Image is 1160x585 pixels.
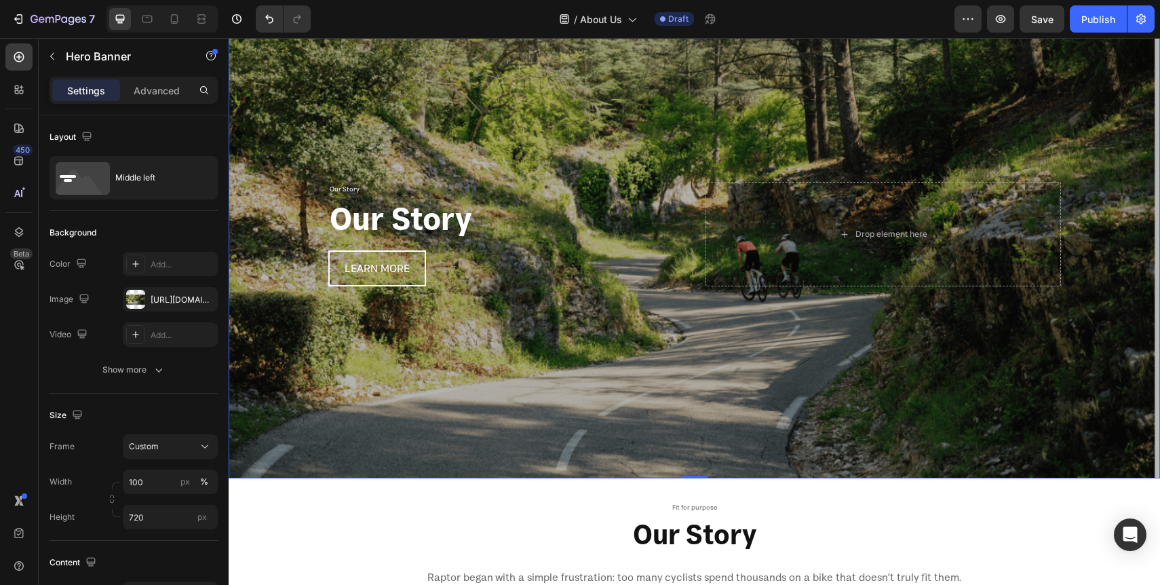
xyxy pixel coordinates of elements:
div: Undo/Redo [256,5,311,33]
div: Video [50,326,90,344]
input: px% [123,470,218,494]
button: Save [1020,5,1064,33]
p: 7 [89,11,95,27]
span: px [197,512,207,522]
span: Save [1031,14,1053,25]
div: Content [50,554,99,572]
div: Background [50,227,96,239]
button: % [177,474,193,490]
div: Layout [50,128,95,147]
iframe: Design area [229,38,1160,585]
div: Drop element here [627,191,699,202]
div: Publish [1081,12,1115,26]
input: px [123,505,218,529]
p: Fit for purpose [60,464,872,476]
button: px [196,474,212,490]
div: Show more [102,363,166,377]
label: Height [50,511,75,523]
p: Settings [67,83,105,98]
div: Size [50,407,85,425]
div: 450 [13,145,33,155]
div: Middle left [115,162,198,193]
div: Open Intercom Messenger [1114,518,1146,551]
span: About Us [580,12,622,26]
p: Advanced [134,83,180,98]
span: / [574,12,577,26]
span: Draft [668,13,689,25]
div: Add... [151,259,214,271]
div: [URL][DOMAIN_NAME] [151,294,214,306]
div: Color [50,255,90,273]
button: 7 [5,5,101,33]
label: Frame [50,440,75,453]
span: Custom [129,440,159,453]
div: px [180,476,190,488]
div: % [200,476,208,488]
button: Custom [123,434,218,459]
div: Add... [151,329,214,341]
div: Beta [10,248,33,259]
button: Publish [1070,5,1127,33]
button: Show more [50,358,218,382]
p: Hero Banner [66,48,181,64]
label: Width [50,476,72,488]
h2: Our Story [59,477,873,515]
div: Image [50,290,92,309]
